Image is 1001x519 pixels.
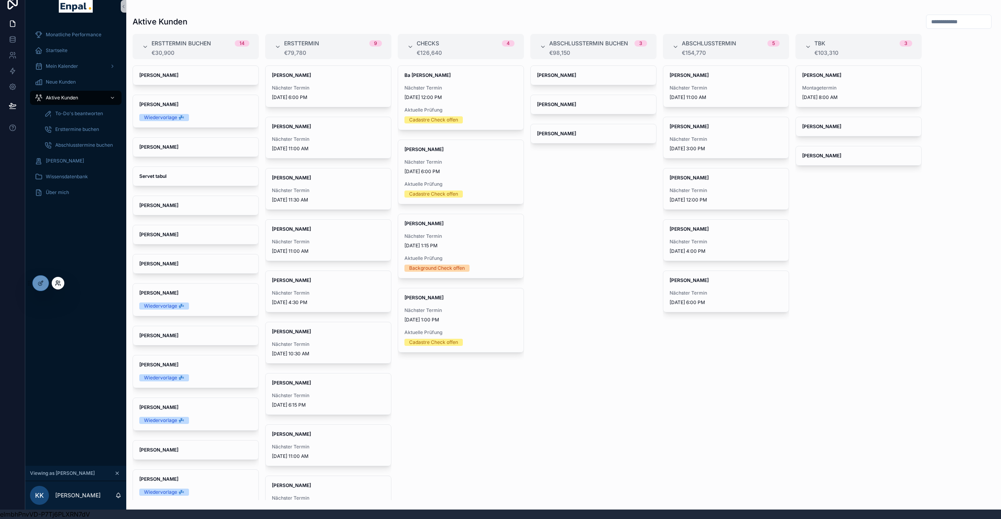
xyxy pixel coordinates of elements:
[398,65,524,130] a: Ba [PERSON_NAME]Nächster Termin[DATE] 12:00 PMAktuelle PrüfungCadastre Check offen
[670,299,782,306] span: [DATE] 6:00 PM
[404,307,517,314] span: Nächster Termin
[404,107,517,113] span: Aktuelle Prüfung
[46,79,76,85] span: Neue Kunden
[30,470,95,476] span: Viewing as [PERSON_NAME]
[39,138,122,152] a: Abschlusstermine buchen
[670,72,709,78] strong: [PERSON_NAME]
[30,75,122,89] a: Neue Kunden
[663,168,789,210] a: [PERSON_NAME]Nächster Termin[DATE] 12:00 PM
[795,146,922,166] a: [PERSON_NAME]
[30,28,122,42] a: Monatliche Performance
[133,398,259,431] a: [PERSON_NAME]Wiedervorlage 💤
[663,271,789,312] a: [PERSON_NAME]Nächster Termin[DATE] 6:00 PM
[795,65,922,107] a: [PERSON_NAME]Montagetermin[DATE] 8:00 AM
[404,255,517,261] span: Aktuelle Prüfung
[537,101,576,107] strong: [PERSON_NAME]
[284,50,382,56] div: €79,780
[272,329,311,334] strong: [PERSON_NAME]
[46,63,78,69] span: Mein Kalender
[144,417,184,424] div: Wiedervorlage 💤
[795,117,922,136] a: [PERSON_NAME]
[670,94,782,101] span: [DATE] 11:00 AM
[404,159,517,165] span: Nächster Termin
[409,190,458,198] div: Cadastre Check offen
[663,117,789,159] a: [PERSON_NAME]Nächster Termin[DATE] 3:00 PM
[404,85,517,91] span: Nächster Termin
[133,283,259,316] a: [PERSON_NAME]Wiedervorlage 💤
[682,39,736,47] span: Abschlusstermin
[272,380,311,386] strong: [PERSON_NAME]
[530,65,657,85] a: [PERSON_NAME]
[398,214,524,278] a: [PERSON_NAME]Nächster Termin[DATE] 1:15 PMAktuelle PrüfungBackground Check offen
[272,85,385,91] span: Nächster Termin
[409,116,458,123] div: Cadastre Check offen
[46,47,67,54] span: Startseite
[55,110,103,117] span: To-Do's beantworten
[417,50,515,56] div: €126,640
[265,373,391,415] a: [PERSON_NAME]Nächster Termin[DATE] 6:15 PM
[152,50,249,56] div: €30,900
[46,158,84,164] span: [PERSON_NAME]
[549,39,628,47] span: Abschlusstermin buchen
[814,39,825,47] span: TBK
[133,196,259,215] a: [PERSON_NAME]
[682,50,780,56] div: €154,770
[670,290,782,296] span: Nächster Termin
[404,181,517,187] span: Aktuelle Prüfung
[272,146,385,152] span: [DATE] 11:00 AM
[239,40,245,47] div: 14
[139,231,178,237] strong: [PERSON_NAME]
[265,476,391,517] a: [PERSON_NAME]Nächster Termin
[272,482,311,488] strong: [PERSON_NAME]
[55,126,99,133] span: Ersttermine buchen
[904,40,907,47] div: 3
[265,117,391,159] a: [PERSON_NAME]Nächster Termin[DATE] 11:00 AM
[639,40,642,47] div: 3
[265,168,391,210] a: [PERSON_NAME]Nächster Termin[DATE] 11:30 AM
[133,137,259,157] a: [PERSON_NAME]
[272,136,385,142] span: Nächster Termin
[272,277,311,283] strong: [PERSON_NAME]
[670,239,782,245] span: Nächster Termin
[272,197,385,203] span: [DATE] 11:30 AM
[30,59,122,73] a: Mein Kalender
[272,351,385,357] span: [DATE] 10:30 AM
[398,140,524,204] a: [PERSON_NAME]Nächster Termin[DATE] 6:00 PMAktuelle PrüfungCadastre Check offen
[265,322,391,364] a: [PERSON_NAME]Nächster Termin[DATE] 10:30 AM
[404,146,443,152] strong: [PERSON_NAME]
[670,175,709,181] strong: [PERSON_NAME]
[139,476,178,482] strong: [PERSON_NAME]
[139,101,178,107] strong: [PERSON_NAME]
[772,40,775,47] div: 5
[133,166,259,186] a: Servet tabul
[404,72,451,78] strong: Ba [PERSON_NAME]
[30,185,122,200] a: Über mich
[265,424,391,466] a: [PERSON_NAME]Nächster Termin[DATE] 11:00 AM
[139,202,178,208] strong: [PERSON_NAME]
[39,106,122,121] a: To-Do's beantworten
[30,154,122,168] a: [PERSON_NAME]
[265,219,391,261] a: [PERSON_NAME]Nächster Termin[DATE] 11:00 AM
[549,50,647,56] div: €98,150
[272,453,385,459] span: [DATE] 11:00 AM
[272,72,311,78] strong: [PERSON_NAME]
[670,277,709,283] strong: [PERSON_NAME]
[272,239,385,245] span: Nächster Termin
[802,72,841,78] strong: [PERSON_NAME]
[802,153,841,159] strong: [PERSON_NAME]
[25,22,126,210] div: scrollable content
[46,174,88,180] span: Wissensdatenbank
[30,43,122,58] a: Startseite
[133,225,259,245] a: [PERSON_NAME]
[272,392,385,399] span: Nächster Termin
[284,39,319,47] span: Ersttermin
[55,491,101,499] p: [PERSON_NAME]
[272,94,385,101] span: [DATE] 6:00 PM
[46,32,101,38] span: Monatliche Performance
[272,248,385,254] span: [DATE] 11:00 AM
[272,187,385,194] span: Nächster Termin
[139,173,167,179] strong: Servet tabul
[55,142,113,148] span: Abschlusstermine buchen
[404,317,517,323] span: [DATE] 1:00 PM
[133,65,259,85] a: [PERSON_NAME]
